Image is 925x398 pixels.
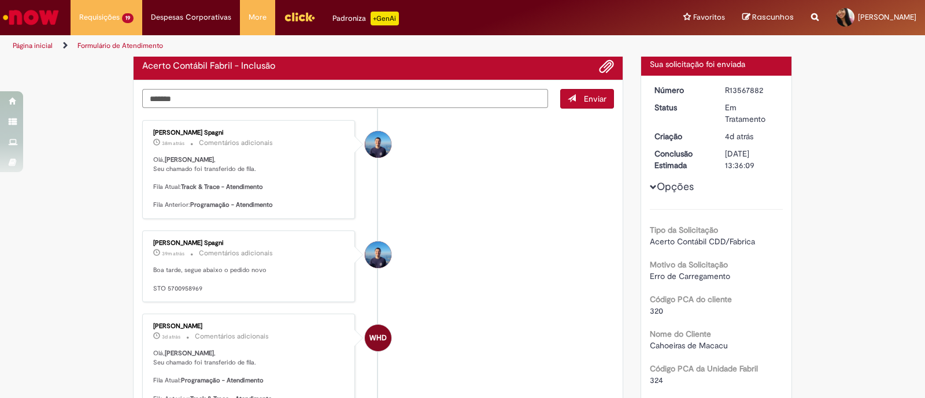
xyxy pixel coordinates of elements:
textarea: Digite sua mensagem aqui... [142,89,548,109]
div: [PERSON_NAME] [153,323,346,330]
dt: Conclusão Estimada [646,148,717,171]
div: Leonardo Maruyama Spagni [365,241,391,268]
div: Weslley Henrique Dutra [365,325,391,351]
span: Cahoeiras de Macacu [650,340,728,351]
span: Erro de Carregamento [650,271,730,281]
img: ServiceNow [1,6,61,29]
small: Comentários adicionais [195,332,269,341]
span: Enviar [584,94,606,104]
dt: Criação [646,131,717,142]
span: Sua solicitação foi enviada [650,59,745,69]
b: [PERSON_NAME] [165,155,214,164]
div: Padroniza [332,12,399,25]
b: [PERSON_NAME] [165,349,214,358]
div: 25/09/2025 16:36:01 [725,131,779,142]
small: Comentários adicionais [199,248,273,258]
dt: Número [646,84,717,96]
img: click_logo_yellow_360x200.png [284,8,315,25]
a: Formulário de Atendimento [77,41,163,50]
p: Boa tarde, segue abaixo o pedido novo STO 5700958969 [153,266,346,293]
span: 19 [122,13,134,23]
span: WHD [369,324,387,352]
div: Leonardo Maruyama Spagni [365,131,391,158]
span: Requisições [79,12,120,23]
a: Rascunhos [742,12,794,23]
b: Programação - Atendimento [181,376,264,385]
span: 38m atrás [162,140,184,147]
span: 4d atrás [725,131,753,142]
div: Em Tratamento [725,102,779,125]
time: 27/09/2025 10:39:17 [162,333,180,340]
a: Página inicial [13,41,53,50]
span: 324 [650,375,663,385]
p: Olá, , Seu chamado foi transferido de fila. Fila Atual: Fila Anterior: [153,155,346,210]
div: [PERSON_NAME] Spagni [153,129,346,136]
dt: Status [646,102,717,113]
div: [DATE] 13:36:09 [725,148,779,171]
b: Código PCA da Unidade Fabril [650,363,758,374]
div: [PERSON_NAME] Spagni [153,240,346,247]
span: Despesas Corporativas [151,12,231,23]
span: 3d atrás [162,333,180,340]
span: 39m atrás [162,250,184,257]
b: Motivo da Solicitação [650,259,728,270]
ul: Trilhas de página [9,35,608,57]
div: R13567882 [725,84,779,96]
p: +GenAi [371,12,399,25]
b: Tipo da Solicitação [650,225,718,235]
small: Comentários adicionais [199,138,273,148]
b: Track & Trace - Atendimento [181,183,263,191]
b: Programação - Atendimento [190,200,273,209]
button: Enviar [560,89,614,109]
span: Acerto Contábil CDD/Fabrica [650,236,755,247]
time: 29/09/2025 13:47:50 [162,140,184,147]
span: [PERSON_NAME] [858,12,916,22]
button: Adicionar anexos [599,59,614,74]
b: Código PCA do cliente [650,294,732,304]
h2: Acerto Contábil Fabril - Inclusão Histórico de tíquete [142,61,275,72]
span: Favoritos [693,12,725,23]
span: Rascunhos [752,12,794,23]
time: 25/09/2025 16:36:01 [725,131,753,142]
span: 320 [650,306,663,316]
span: More [249,12,267,23]
b: Nome do Cliente [650,329,711,339]
time: 29/09/2025 13:47:04 [162,250,184,257]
